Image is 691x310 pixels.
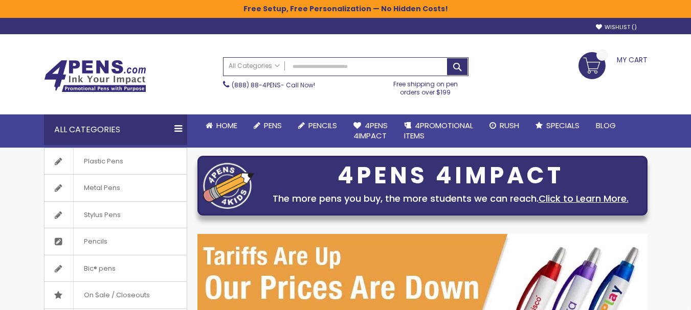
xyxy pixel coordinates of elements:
a: Pencils [290,114,345,137]
span: Pens [264,120,282,131]
a: Metal Pens [44,175,187,201]
span: Home [216,120,237,131]
a: On Sale / Closeouts [44,282,187,308]
a: 4Pens4impact [345,114,396,148]
span: On Sale / Closeouts [73,282,160,308]
div: Free shipping on pen orders over $199 [383,76,469,97]
a: Click to Learn More. [539,192,629,205]
span: Blog [596,120,616,131]
div: All Categories [44,114,187,145]
span: Bic® pens [73,255,126,282]
a: 4PROMOTIONALITEMS [396,114,481,148]
a: Pencils [44,228,187,255]
span: Stylus Pens [73,202,131,228]
div: 4PENS 4IMPACT [259,165,642,186]
span: Rush [500,120,519,131]
span: Metal Pens [73,175,130,201]
img: four_pen_logo.png [203,162,254,209]
img: 4Pens Custom Pens and Promotional Products [44,60,146,92]
div: The more pens you buy, the more students we can reach. [259,192,642,206]
span: Pencils [308,120,337,131]
a: Pens [246,114,290,137]
a: Blog [588,114,624,137]
span: Plastic Pens [73,148,133,175]
a: Bic® pens [44,255,187,282]
span: 4Pens 4impact [353,120,388,141]
span: All Categories [229,62,280,70]
a: All Categories [224,58,285,75]
a: Plastic Pens [44,148,187,175]
a: Specials [527,114,588,137]
a: Home [197,114,246,137]
a: Rush [481,114,527,137]
a: Wishlist [596,23,637,31]
a: (888) 88-4PENS [232,81,281,89]
span: 4PROMOTIONAL ITEMS [404,120,473,141]
span: Pencils [73,228,118,255]
span: - Call Now! [232,81,315,89]
span: Specials [546,120,579,131]
a: Stylus Pens [44,202,187,228]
